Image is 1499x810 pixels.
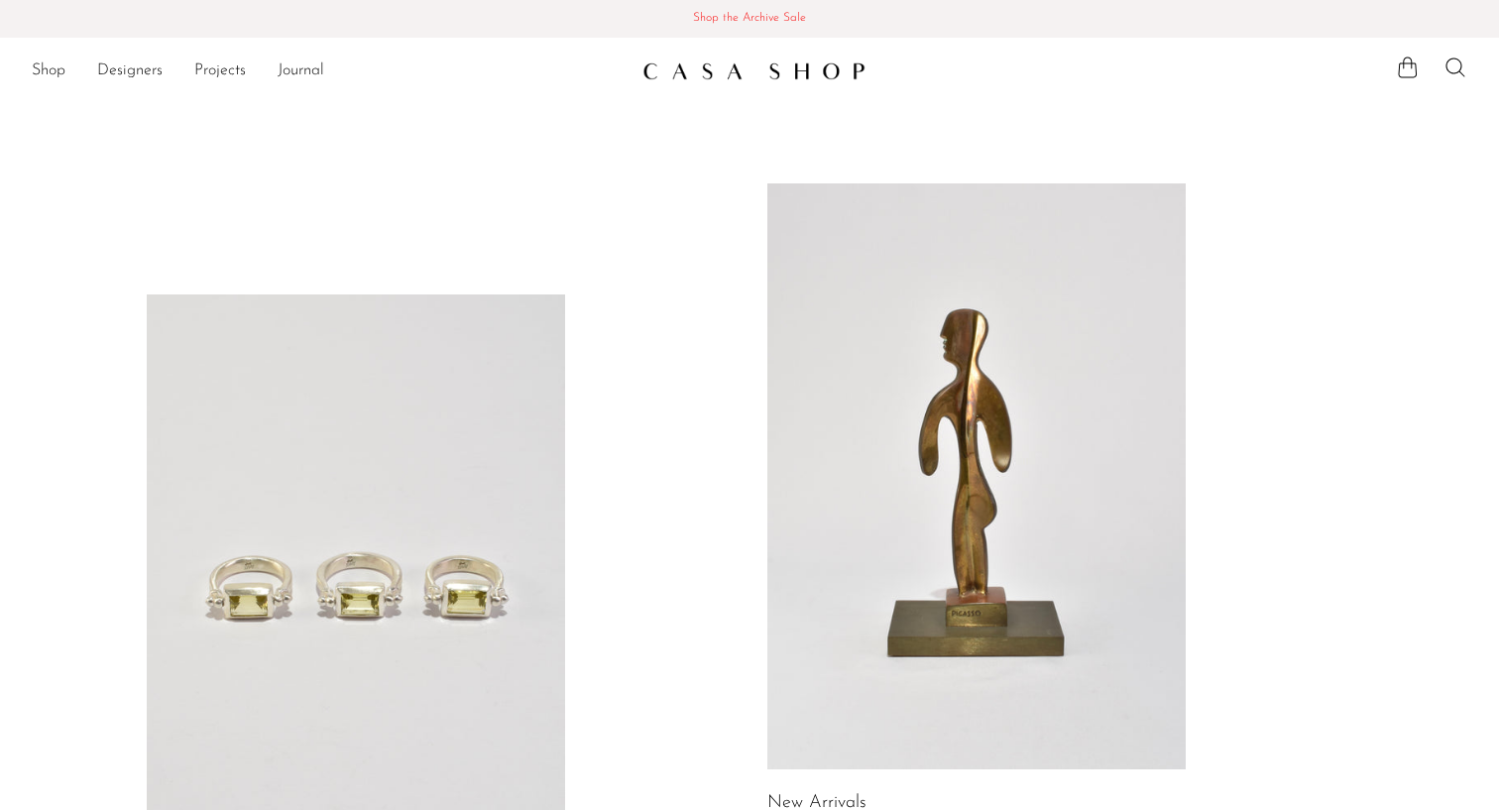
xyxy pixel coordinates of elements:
[16,8,1483,30] span: Shop the Archive Sale
[32,55,627,88] nav: Desktop navigation
[32,58,65,84] a: Shop
[278,58,324,84] a: Journal
[97,58,163,84] a: Designers
[32,55,627,88] ul: NEW HEADER MENU
[194,58,246,84] a: Projects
